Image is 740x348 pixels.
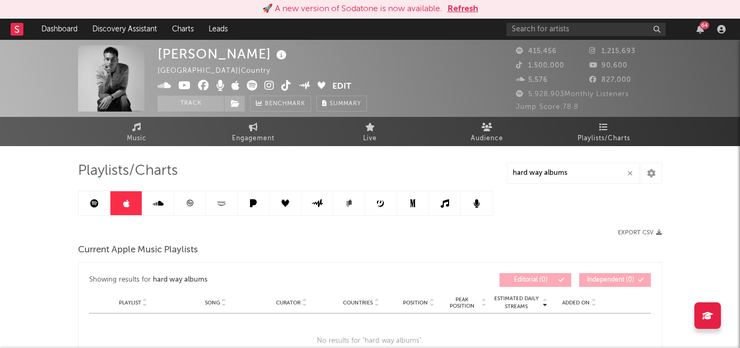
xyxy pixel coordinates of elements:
[428,117,545,146] a: Audience
[516,104,579,111] span: Jump Score: 78.8
[127,132,147,145] span: Music
[276,300,300,306] span: Curator
[89,273,370,287] div: Showing results for
[153,274,208,286] div: hard way albums
[312,117,428,146] a: Live
[205,300,220,306] span: Song
[586,277,635,283] span: Independent ( 0 )
[545,117,662,146] a: Playlists/Charts
[343,300,373,306] span: Countries
[471,132,503,145] span: Audience
[34,19,85,40] a: Dashboard
[589,77,631,83] span: 827,000
[316,96,367,112] button: Summary
[562,300,590,306] span: Added On
[589,62,627,69] span: 90,600
[444,296,480,309] span: Peak Position
[589,48,635,55] span: 1,215,693
[506,277,555,283] span: Editorial ( 0 )
[232,132,274,145] span: Engagement
[158,96,224,112] button: Track
[262,3,442,15] div: 🚀 A new version of Sodatone is now available.
[201,19,235,40] a: Leads
[500,273,571,287] button: Editorial(0)
[618,230,662,236] button: Export CSV
[158,65,282,78] div: [GEOGRAPHIC_DATA] | Country
[578,132,630,145] span: Playlists/Charts
[265,98,305,111] span: Benchmark
[330,101,361,107] span: Summary
[403,300,428,306] span: Position
[700,21,709,29] div: 64
[516,62,564,69] span: 1,500,000
[448,3,478,15] button: Refresh
[78,117,195,146] a: Music
[85,19,165,40] a: Discovery Assistant
[332,80,351,94] button: Edit
[579,273,651,287] button: Independent(0)
[516,77,548,83] span: 5,576
[165,19,201,40] a: Charts
[516,91,629,98] span: 5,928,903 Monthly Listeners
[507,163,640,184] input: Search Playlists/Charts
[195,117,312,146] a: Engagement
[78,244,198,257] span: Current Apple Music Playlists
[158,45,289,63] div: [PERSON_NAME]
[506,23,666,36] input: Search for artists
[363,132,377,145] span: Live
[250,96,311,112] a: Benchmark
[492,295,541,311] span: Estimated Daily Streams
[696,25,704,33] button: 64
[78,165,178,177] span: Playlists/Charts
[516,48,557,55] span: 415,456
[119,300,141,306] span: Playlist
